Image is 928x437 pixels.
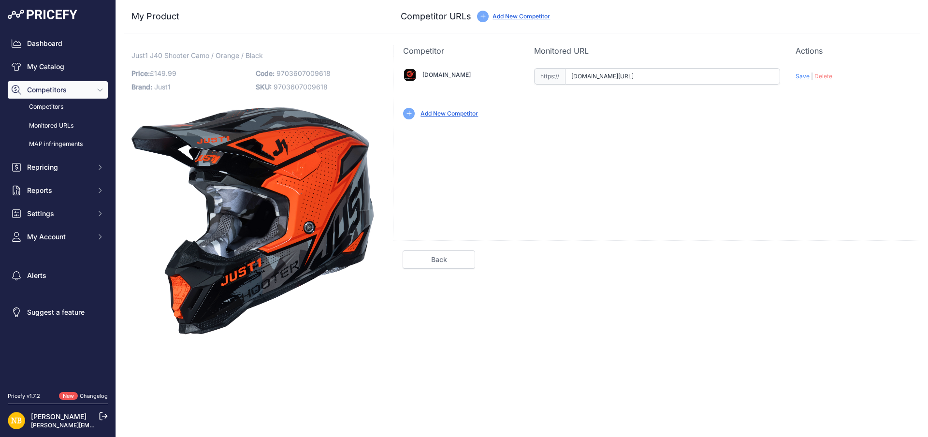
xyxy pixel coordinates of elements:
p: Monitored URL [534,45,780,57]
span: Delete [814,73,832,80]
button: Reports [8,182,108,199]
a: [DOMAIN_NAME] [422,71,471,78]
img: Pricefy Logo [8,10,77,19]
span: Code: [256,69,275,77]
span: Price: [131,69,150,77]
h3: Competitor URLs [401,10,471,23]
button: Competitors [8,81,108,99]
h3: My Product [131,10,374,23]
a: Add New Competitor [420,110,478,117]
span: | [811,73,813,80]
span: New [59,392,78,400]
p: Actions [796,45,911,57]
a: Monitored URLs [8,117,108,134]
nav: Sidebar [8,35,108,380]
span: Settings [27,209,90,218]
p: Competitor [403,45,518,57]
a: Competitors [8,99,108,116]
a: [PERSON_NAME] [31,412,87,421]
a: Suggest a feature [8,304,108,321]
a: Add New Competitor [493,13,550,20]
span: Just1 [154,83,171,91]
div: Pricefy v1.7.2 [8,392,40,400]
a: [PERSON_NAME][EMAIL_ADDRESS][DOMAIN_NAME] [31,422,180,429]
a: Alerts [8,267,108,284]
button: My Account [8,228,108,246]
span: Save [796,73,810,80]
span: My Account [27,232,90,242]
span: https:// [534,68,565,85]
input: ghostbikes.com/product [565,68,780,85]
a: Dashboard [8,35,108,52]
button: Repricing [8,159,108,176]
span: Reports [27,186,90,195]
a: Back [403,250,475,269]
span: Repricing [27,162,90,172]
span: 9703607009618 [274,83,328,91]
a: MAP infringements [8,136,108,153]
span: Just1 J40 Shooter Camo / Orange / Black [131,49,263,61]
span: 149.99 [154,69,176,77]
a: Changelog [80,393,108,399]
a: My Catalog [8,58,108,75]
p: £ [131,67,250,80]
span: Competitors [27,85,90,95]
span: SKU: [256,83,272,91]
span: 9703607009618 [276,69,331,77]
span: Brand: [131,83,152,91]
button: Settings [8,205,108,222]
